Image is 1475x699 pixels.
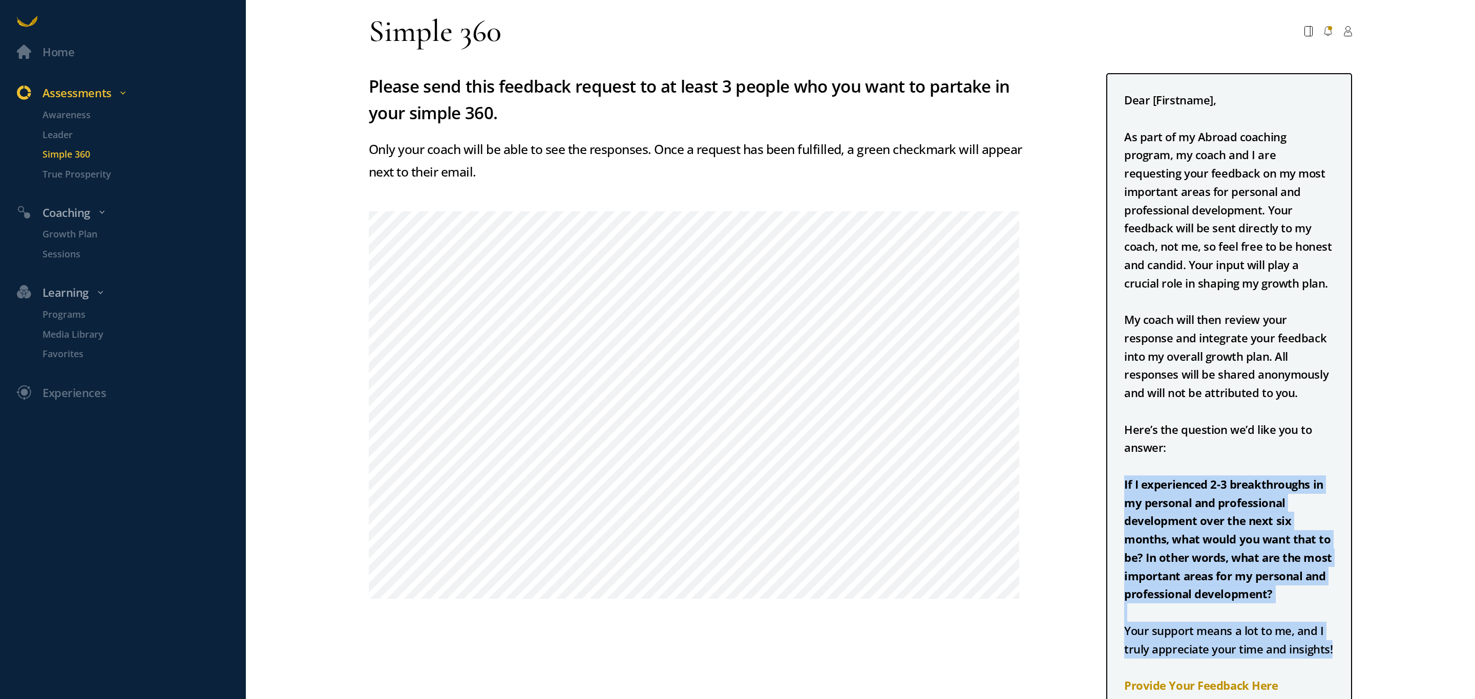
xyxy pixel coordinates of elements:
[369,11,501,51] div: Simple 360
[43,247,243,261] p: Sessions
[43,308,243,322] p: Programs
[43,347,243,361] p: Favorites
[9,283,252,302] div: Learning
[43,227,243,242] p: Growth Plan
[26,108,246,122] a: Awareness
[43,167,243,181] p: True Prosperity
[26,147,246,162] a: Simple 360
[43,147,243,162] p: Simple 360
[1124,476,1332,602] b: If I experienced 2-3 breakthroughs in my personal and professional development over the next six ...
[43,127,243,142] p: Leader
[26,308,246,322] a: Programs
[369,73,1024,127] h3: Please send this feedback request to at least 3 people who you want to partake in your simple 360.
[26,347,246,361] a: Favorites
[26,247,246,261] a: Sessions
[1124,678,1278,693] span: Provide Your Feedback Here
[43,43,74,61] div: Home
[369,138,1024,183] p: Only your coach will be able to see the responses. Once a request has been fulfilled, a green che...
[9,84,252,102] div: Assessments
[9,204,252,222] div: Coaching
[43,108,243,122] p: Awareness
[26,127,246,142] a: Leader
[43,384,106,402] div: Experiences
[26,327,246,342] a: Media Library
[26,167,246,181] a: True Prosperity
[26,227,246,242] a: Growth Plan
[43,327,243,342] p: Media Library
